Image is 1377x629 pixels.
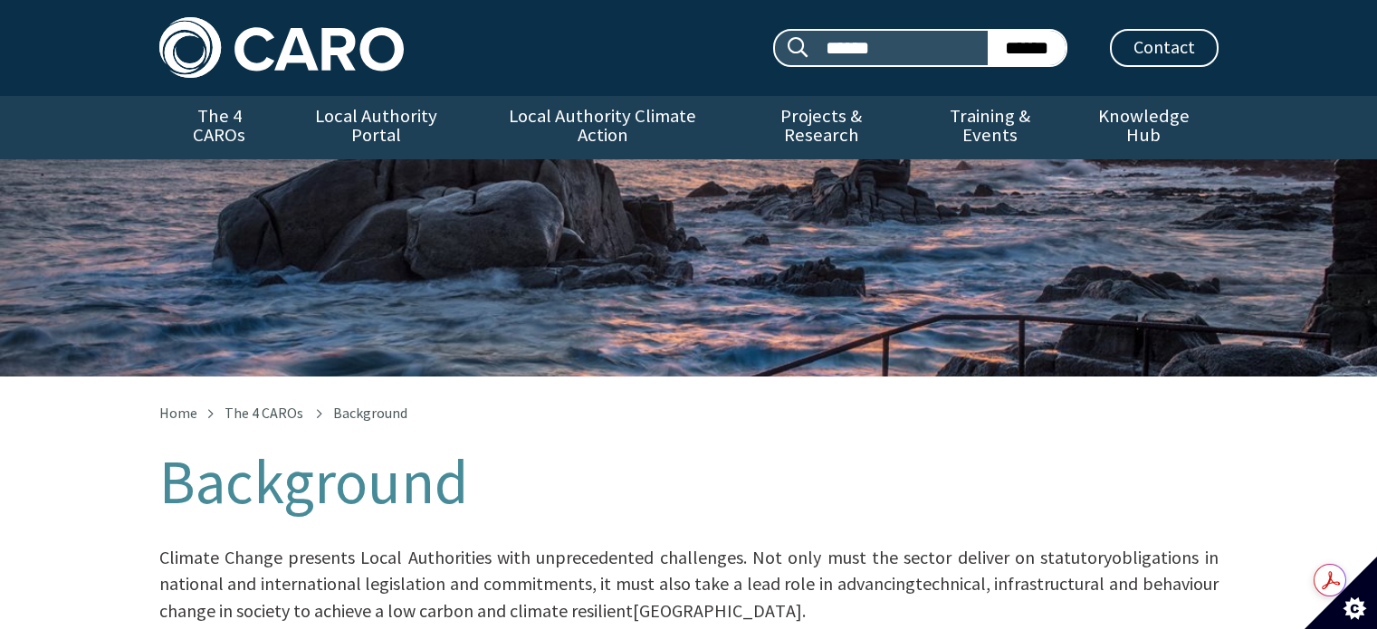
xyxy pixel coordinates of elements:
a: The 4 CAROs [159,96,280,159]
h1: Background [159,449,1219,516]
a: Contact [1110,29,1219,67]
button: Set cookie preferences [1305,557,1377,629]
a: Projects & Research [732,96,911,159]
a: Training & Events [911,96,1069,159]
a: Knowledge Hub [1069,96,1218,159]
span: [GEOGRAPHIC_DATA]. [633,599,806,622]
span: ​ [159,558,1219,619]
a: The 4 CAROs [225,404,303,422]
span: technical, infrastructural and behaviour change in society to achieve a low carbon and climate re... [159,572,1219,621]
a: Local Authority Portal [280,96,473,159]
a: Home [159,404,197,422]
span: Background [333,404,407,422]
span: Climate Change presents Local Authorities with unprecedented challenges. Not only must the sector... [159,546,1113,568]
img: Caro logo [159,17,404,78]
a: Local Authority Climate Action [473,96,732,159]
